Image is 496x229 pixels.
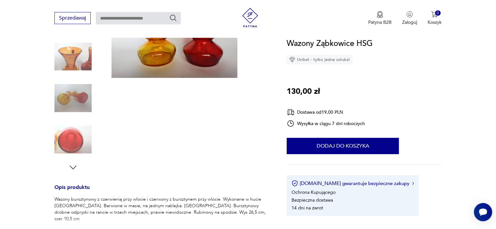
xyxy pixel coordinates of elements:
img: Ikona medalu [377,11,383,18]
button: 0Koszyk [428,11,442,25]
h3: Opis produktu [54,185,271,196]
a: Sprzedawaj [54,16,91,21]
p: Zaloguj [402,19,417,25]
p: Patyna B2B [368,19,392,25]
img: Ikona dostawy [287,108,294,116]
img: Zdjęcie produktu Wazony Ząbkowice HSG [54,121,92,158]
img: Ikona koszyka [431,11,438,18]
img: Ikona strzałki w prawo [412,182,414,185]
button: Patyna B2B [368,11,392,25]
div: 0 [435,10,441,16]
li: Ochrona Kupującego [292,189,336,195]
button: Dodaj do koszyka [287,138,399,154]
li: Bezpieczna dostawa [292,197,333,203]
h1: Wazony Ząbkowice HSG [287,37,373,50]
div: Wysyłka w ciągu 7 dni roboczych [287,120,365,127]
div: Dostawa od 19,00 PLN [287,108,365,116]
img: Patyna - sklep z meblami i dekoracjami vintage [240,8,260,27]
p: Wazony bursztynowy z czerwienią przy wlocie i czerwony z bursztynem przy wlocie. Wykonane w hucie... [54,196,271,222]
img: Ikona certyfikatu [292,180,298,187]
a: Ikona medaluPatyna B2B [368,11,392,25]
img: Ikonka użytkownika [406,11,413,18]
img: Zdjęcie produktu Wazony Ząbkowice HSG [54,79,92,117]
button: Szukaj [169,14,177,22]
p: 130,00 zł [287,85,320,98]
iframe: Smartsupp widget button [474,203,492,221]
p: Koszyk [428,19,442,25]
button: Sprzedawaj [54,12,91,24]
button: [DOMAIN_NAME] gwarantuje bezpieczne zakupy [292,180,414,187]
div: Unikat - tylko jedna sztuka! [287,55,353,64]
li: 14 dni na zwrot [292,205,323,211]
img: Ikona diamentu [289,57,295,63]
button: Zaloguj [402,11,417,25]
img: Zdjęcie produktu Wazony Ząbkowice HSG [54,38,92,75]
